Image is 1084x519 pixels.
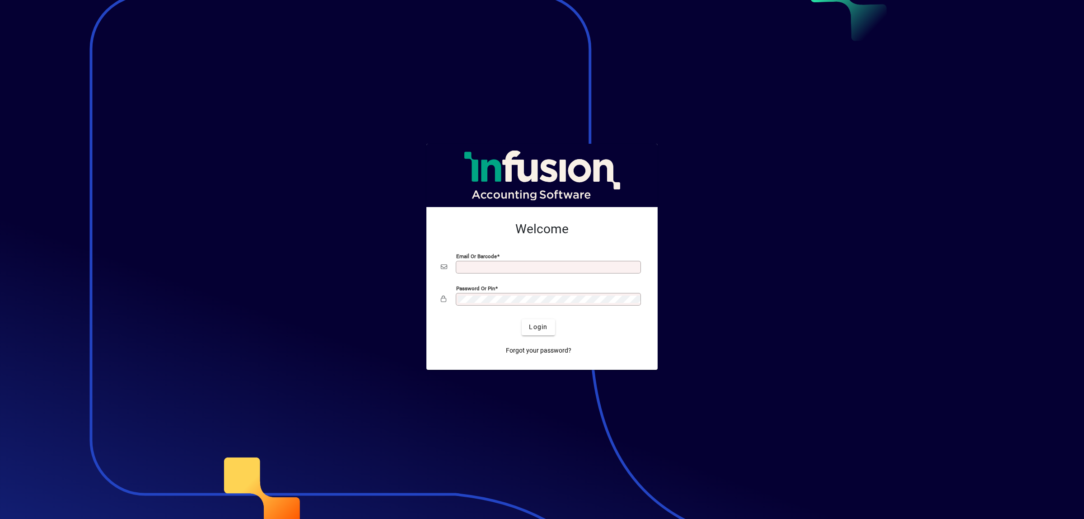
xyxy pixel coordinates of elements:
button: Login [522,319,555,335]
mat-label: Email or Barcode [456,253,497,259]
mat-label: Password or Pin [456,285,495,291]
h2: Welcome [441,222,643,237]
a: Forgot your password? [502,343,575,359]
span: Login [529,322,547,332]
span: Forgot your password? [506,346,571,355]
